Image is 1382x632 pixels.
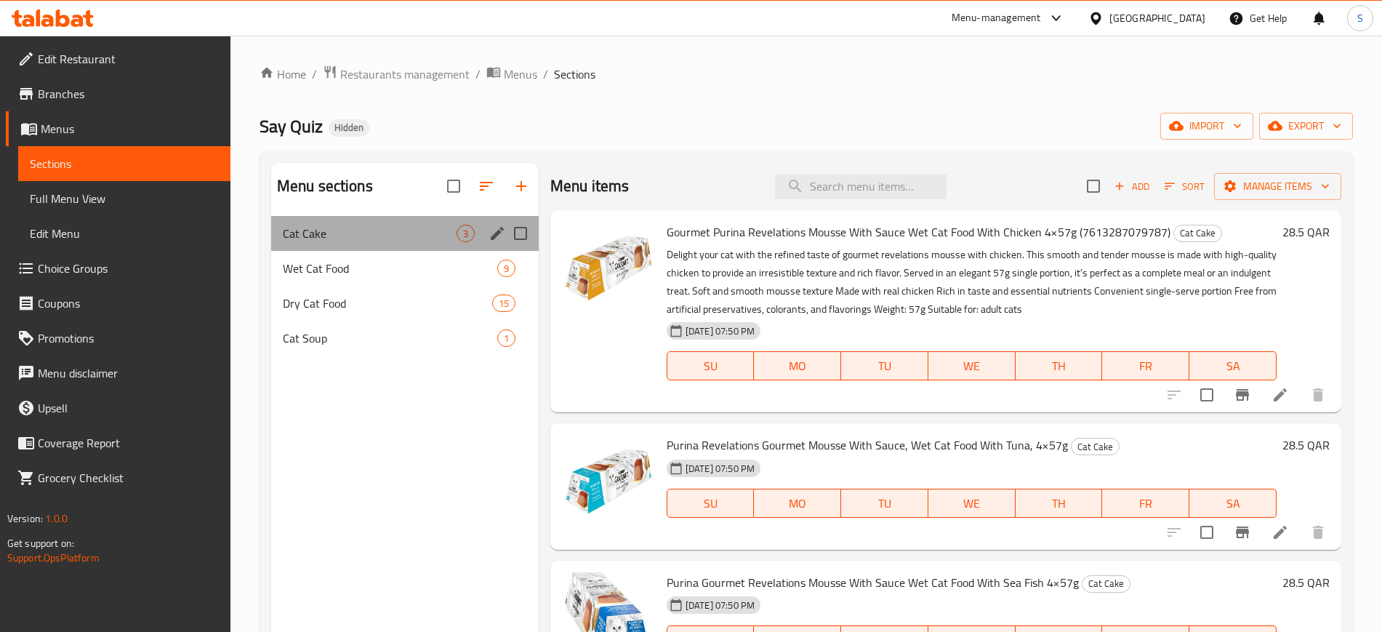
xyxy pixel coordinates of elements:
span: 1 [498,332,515,345]
span: Restaurants management [340,65,470,83]
button: TU [841,489,928,518]
span: Dry Cat Food [283,295,492,312]
span: Cat Cake [1174,225,1221,241]
span: 1.0.0 [45,509,68,528]
span: Hidden [329,121,369,134]
span: 9 [498,262,515,276]
button: MO [754,351,841,380]
button: MO [754,489,841,518]
div: Wet Cat Food9 [271,251,539,286]
span: 15 [493,297,515,311]
span: Cat Soup [283,329,497,347]
button: delete [1301,515,1335,550]
span: TH [1021,356,1097,377]
a: Edit menu item [1271,386,1289,404]
a: Restaurants management [323,65,470,84]
a: Sections [18,146,230,181]
span: import [1172,117,1242,135]
div: Cat Soup1 [271,321,539,356]
li: / [312,65,317,83]
button: WE [928,351,1016,380]
span: FR [1108,493,1184,514]
span: export [1271,117,1341,135]
span: Full Menu View [30,190,219,207]
nav: breadcrumb [260,65,1353,84]
span: Select to update [1192,517,1222,548]
span: Select section [1078,171,1109,201]
h2: Menu items [550,175,630,197]
button: delete [1301,377,1335,412]
button: export [1259,113,1353,140]
a: Edit Menu [18,216,230,251]
input: search [775,174,947,199]
a: Edit Restaurant [6,41,230,76]
div: Menu-management [952,9,1041,27]
span: Sections [554,65,595,83]
a: Menus [486,65,537,84]
span: [DATE] 07:50 PM [680,324,760,338]
span: Sort [1165,178,1205,195]
a: Full Menu View [18,181,230,216]
a: Edit menu item [1271,524,1289,541]
span: SA [1195,356,1271,377]
span: Add [1112,178,1152,195]
button: TH [1016,351,1103,380]
button: Branch-specific-item [1225,515,1260,550]
span: Grocery Checklist [38,469,219,487]
button: SA [1189,351,1277,380]
span: Get support on: [7,534,74,553]
img: Purina Revelations Gourmet Mousse With Sauce, Wet Cat Food With Tuna, 4×57g [562,435,655,528]
button: import [1160,113,1253,140]
button: Sort [1161,175,1208,198]
div: items [497,260,515,277]
div: items [457,225,475,242]
span: Edit Menu [30,225,219,242]
a: Menus [6,111,230,146]
span: S [1357,10,1363,26]
span: TU [847,356,923,377]
span: Sort sections [469,169,504,204]
img: Gourmet Purina Revelations Mousse With Sauce Wet Cat Food With Chicken 4×57g (7613287079787) [562,222,655,315]
div: Cat Cake [1173,225,1222,242]
span: Add item [1109,175,1155,198]
a: Coupons [6,286,230,321]
span: Branches [38,85,219,103]
span: Cat Cake [1072,439,1119,455]
span: [DATE] 07:50 PM [680,462,760,476]
nav: Menu sections [271,210,539,361]
span: TU [847,493,923,514]
li: / [543,65,548,83]
h2: Menu sections [277,175,373,197]
a: Choice Groups [6,251,230,286]
h6: 28.5 QAR [1282,572,1330,593]
div: Cat Cake [283,225,457,242]
button: TU [841,351,928,380]
span: Menu disclaimer [38,364,219,382]
div: Cat Cake [1082,575,1130,593]
span: Sections [30,155,219,172]
span: SU [673,493,749,514]
button: SU [667,351,755,380]
span: Coverage Report [38,434,219,452]
button: SA [1189,489,1277,518]
button: Add section [504,169,539,204]
button: WE [928,489,1016,518]
span: [DATE] 07:50 PM [680,599,760,612]
li: / [475,65,481,83]
span: TH [1021,493,1097,514]
span: FR [1108,356,1184,377]
button: SU [667,489,755,518]
span: Say Quiz [260,110,323,143]
p: Delight your cat with the refined taste of gourmet revelations mousse with chicken. This smooth a... [667,246,1277,319]
span: SU [673,356,749,377]
span: Menus [504,65,537,83]
button: TH [1016,489,1103,518]
span: SA [1195,493,1271,514]
div: items [497,329,515,347]
span: WE [934,493,1010,514]
div: [GEOGRAPHIC_DATA] [1109,10,1205,26]
span: Select to update [1192,380,1222,410]
button: Add [1109,175,1155,198]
